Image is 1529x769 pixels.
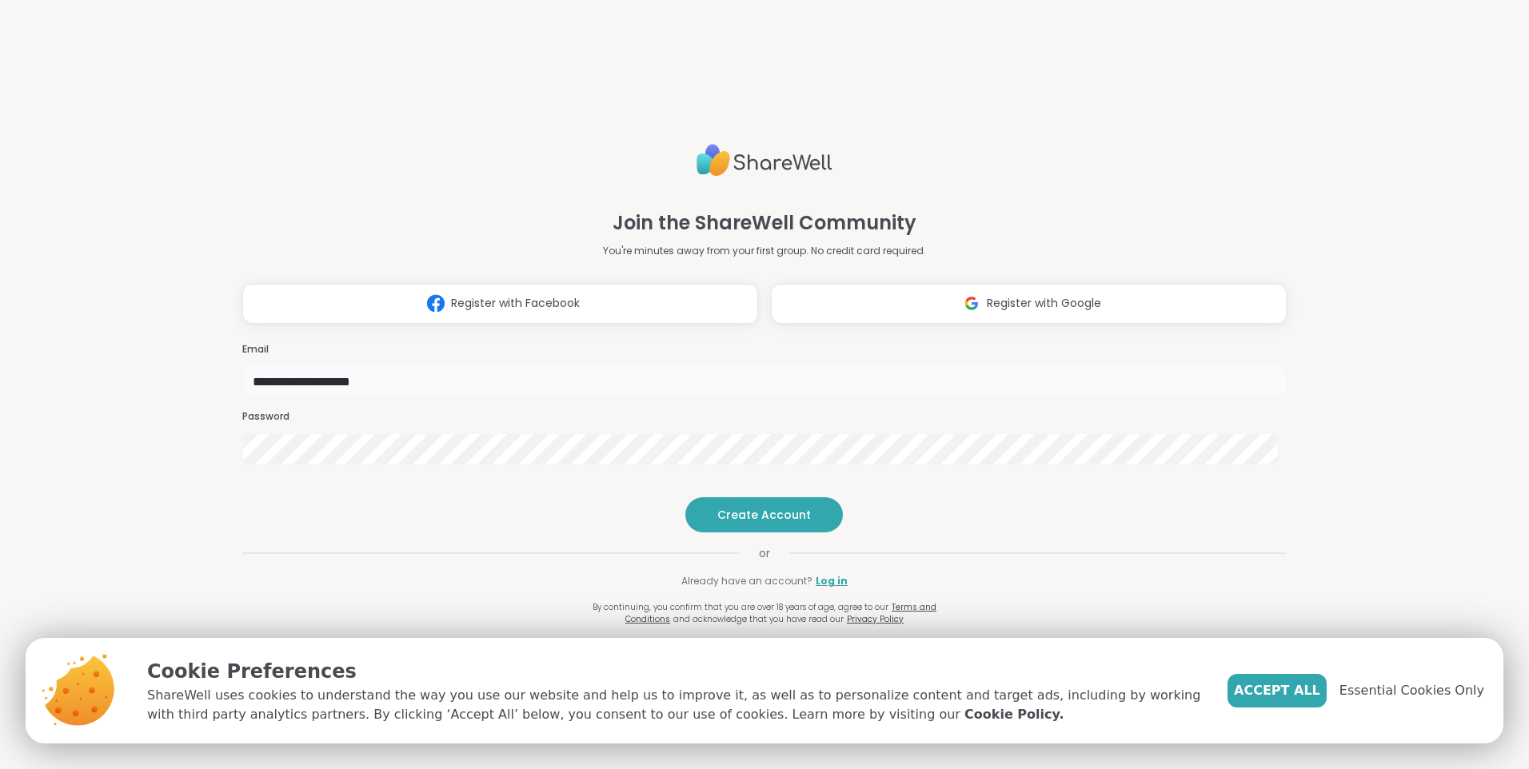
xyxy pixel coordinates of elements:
img: ShareWell Logomark [956,289,987,318]
img: ShareWell Logomark [421,289,451,318]
span: Already have an account? [681,574,812,588]
button: Create Account [685,497,843,532]
span: and acknowledge that you have read our [673,613,844,625]
button: Accept All [1228,674,1327,707]
a: Cookie Policy. [964,705,1064,724]
img: ShareWell Logo [697,137,832,183]
span: or [740,545,789,561]
span: Create Account [717,507,811,523]
p: ShareWell uses cookies to understand the way you use our website and help us to improve it, as we... [147,686,1202,724]
span: Register with Facebook [451,295,580,312]
a: Terms and Conditions [625,601,936,625]
a: Log in [816,574,848,588]
h3: Password [242,410,1287,424]
span: Essential Cookies Only [1339,681,1484,700]
span: Register with Google [987,295,1101,312]
p: Cookie Preferences [147,657,1202,686]
span: Accept All [1234,681,1320,700]
span: By continuing, you confirm that you are over 18 years of age, agree to our [593,601,888,613]
a: Privacy Policy [847,613,904,625]
h1: Join the ShareWell Community [613,209,916,237]
p: You're minutes away from your first group. No credit card required. [603,244,926,258]
button: Register with Google [771,284,1287,324]
button: Register with Facebook [242,284,758,324]
h3: Email [242,343,1287,357]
